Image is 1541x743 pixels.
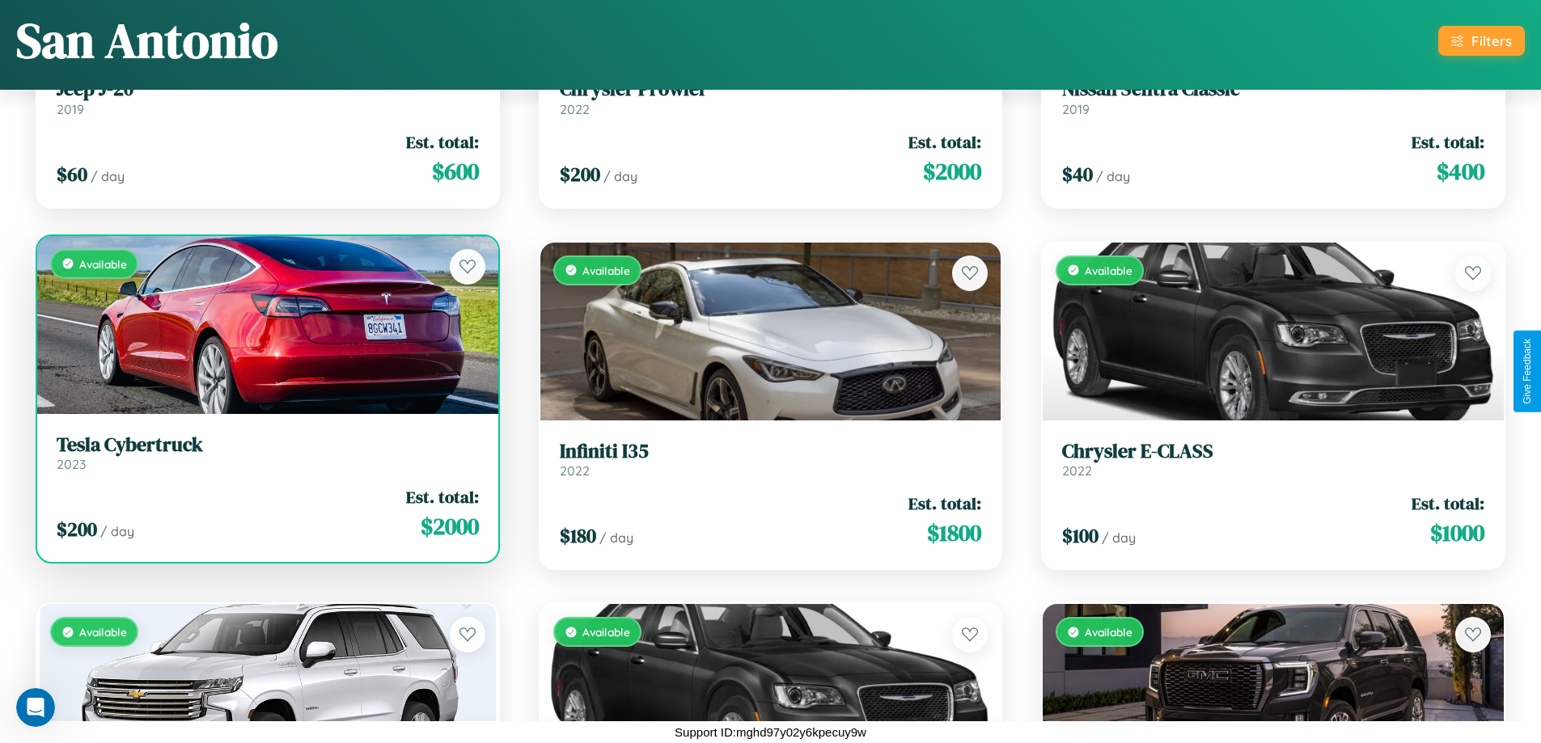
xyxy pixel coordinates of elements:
[560,522,596,549] span: $ 180
[582,264,630,277] span: Available
[560,78,982,101] h3: Chrysler Prowler
[1062,440,1484,479] a: Chrysler E-CLASS2022
[57,456,86,472] span: 2023
[1438,26,1525,56] button: Filters
[675,721,866,743] p: Support ID: mghd97y02y6kpecuy9w
[1522,339,1533,404] div: Give Feedback
[1430,517,1484,549] span: $ 1000
[1062,462,1092,479] span: 2022
[1062,440,1484,463] h3: Chrysler E-CLASS
[1471,32,1512,49] div: Filters
[1062,78,1484,101] h3: Nissan Sentra Classic
[1062,78,1484,117] a: Nissan Sentra Classic2019
[57,516,97,542] span: $ 200
[57,78,479,101] h3: Jeep J-20
[57,433,479,457] h3: Tesla Cybertruck
[599,530,633,546] span: / day
[908,492,981,515] span: Est. total:
[560,462,590,479] span: 2022
[582,625,630,639] span: Available
[79,257,127,271] span: Available
[1412,492,1484,515] span: Est. total:
[1062,161,1093,188] span: $ 40
[927,517,981,549] span: $ 1800
[560,440,982,479] a: Infiniti I352022
[560,78,982,117] a: Chrysler Prowler2022
[79,625,127,639] span: Available
[16,7,278,74] h1: San Antonio
[91,168,125,184] span: / day
[1102,530,1136,546] span: / day
[560,101,590,117] span: 2022
[57,161,87,188] span: $ 60
[923,155,981,188] span: $ 2000
[1412,130,1484,154] span: Est. total:
[560,161,600,188] span: $ 200
[560,440,982,463] h3: Infiniti I35
[908,130,981,154] span: Est. total:
[1085,264,1132,277] span: Available
[406,485,479,509] span: Est. total:
[16,688,55,727] iframe: Intercom live chat
[57,101,84,117] span: 2019
[432,155,479,188] span: $ 600
[1062,522,1099,549] span: $ 100
[1062,101,1090,117] span: 2019
[1096,168,1130,184] span: / day
[406,130,479,154] span: Est. total:
[57,433,479,473] a: Tesla Cybertruck2023
[421,510,479,542] span: $ 2000
[57,78,479,117] a: Jeep J-202019
[1085,625,1132,639] span: Available
[603,168,637,184] span: / day
[1437,155,1484,188] span: $ 400
[100,523,134,539] span: / day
